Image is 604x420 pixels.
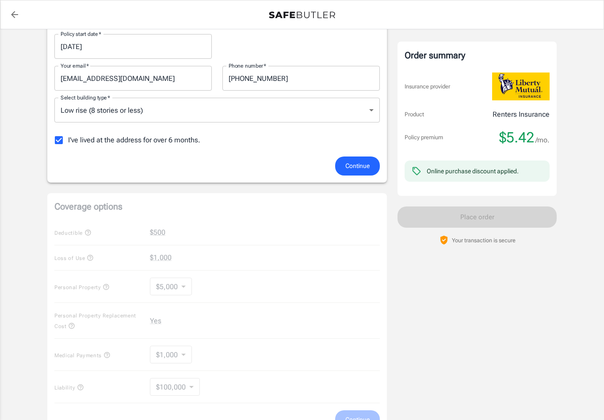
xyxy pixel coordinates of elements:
span: Continue [345,160,370,172]
label: Your email [61,62,89,69]
p: Insurance provider [405,82,450,91]
label: Select building type [61,94,110,101]
div: Order summary [405,49,550,62]
div: Online purchase discount applied. [427,167,519,176]
img: Liberty Mutual [492,73,550,100]
span: I've lived at the address for over 6 months. [68,135,200,145]
a: back to quotes [6,6,23,23]
span: /mo. [535,134,550,146]
p: Policy premium [405,133,443,142]
input: Enter email [54,66,212,91]
p: Product [405,110,424,119]
span: $5.42 [499,129,534,146]
input: Enter number [222,66,380,91]
p: Renters Insurance [493,109,550,120]
p: Your transaction is secure [452,236,516,244]
button: Continue [335,157,380,176]
input: Choose date, selected date is Oct 12, 2025 [54,34,206,59]
label: Policy start date [61,30,101,38]
div: Low rise (8 stories or less) [54,98,380,122]
img: Back to quotes [269,11,335,19]
label: Phone number [229,62,266,69]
